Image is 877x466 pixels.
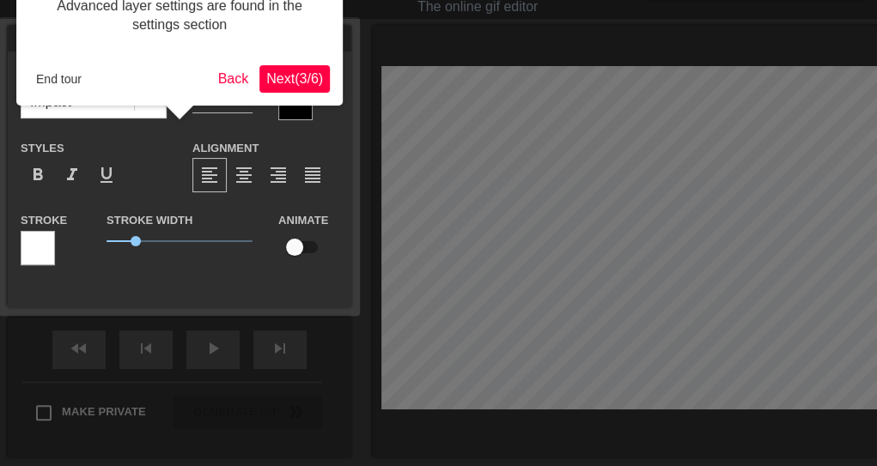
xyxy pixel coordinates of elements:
span: skip_previous [136,338,156,359]
span: Make Private [62,403,146,421]
span: format_underline [96,165,117,185]
button: End tour [29,66,88,92]
button: Next [259,65,330,93]
button: Back [211,65,256,93]
span: format_align_right [268,165,289,185]
span: format_bold [27,165,48,185]
span: play_arrow [203,338,223,359]
label: Styles [21,140,64,157]
span: fast_rewind [69,338,89,359]
span: skip_next [270,338,290,359]
span: format_align_left [199,165,220,185]
span: format_italic [62,165,82,185]
label: Alignment [192,140,259,157]
span: format_align_center [234,165,254,185]
label: Stroke [21,212,67,229]
label: Stroke Width [107,212,192,229]
label: Animate [278,212,328,229]
span: Next ( 3 / 6 ) [266,71,323,86]
span: format_align_justify [302,165,323,185]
